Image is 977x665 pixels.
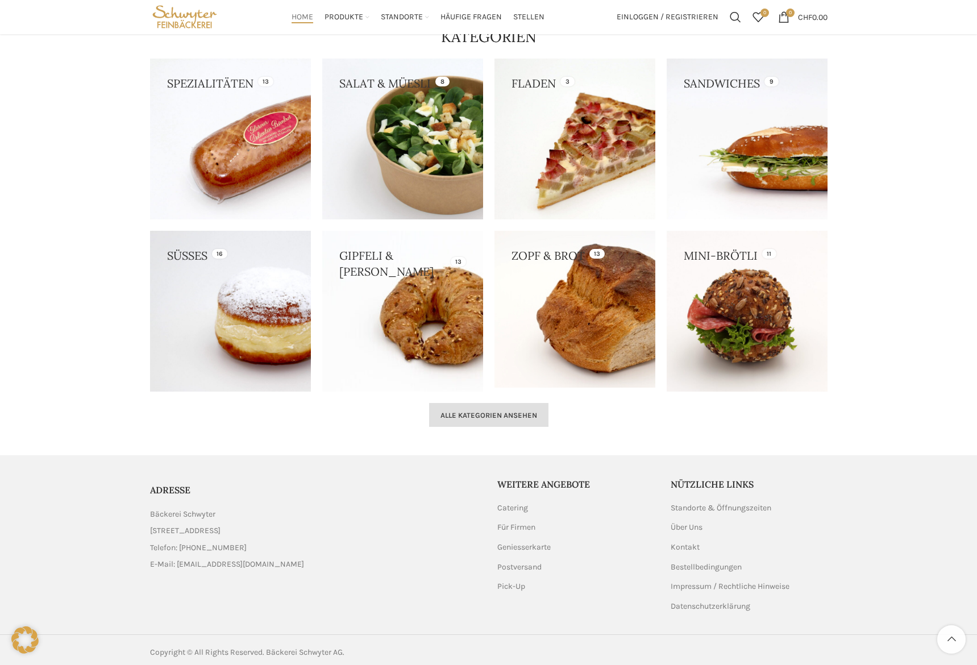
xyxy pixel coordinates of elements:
[150,646,483,659] div: Copyright © All Rights Reserved. Bäckerei Schwyter AG.
[150,508,215,521] span: Bäckerei Schwyter
[497,542,552,553] a: Geniesserkarte
[513,12,544,23] span: Stellen
[671,601,751,612] a: Datenschutzerklärung
[786,9,795,17] span: 0
[671,502,772,514] a: Standorte & Öffnungszeiten
[441,27,537,47] h4: KATEGORIEN
[513,6,544,28] a: Stellen
[440,411,537,420] span: Alle Kategorien ansehen
[798,12,812,22] span: CHF
[292,6,313,28] a: Home
[150,525,221,537] span: [STREET_ADDRESS]
[617,13,718,21] span: Einloggen / Registrieren
[325,6,369,28] a: Produkte
[150,558,304,571] span: E-Mail: [EMAIL_ADDRESS][DOMAIN_NAME]
[150,542,480,554] a: List item link
[671,478,828,491] h5: Nützliche Links
[497,502,529,514] a: Catering
[611,6,724,28] a: Einloggen / Registrieren
[798,12,828,22] bdi: 0.00
[440,12,502,23] span: Häufige Fragen
[292,12,313,23] span: Home
[747,6,770,28] a: 0
[724,6,747,28] a: Suchen
[150,11,220,21] a: Site logo
[440,6,502,28] a: Häufige Fragen
[760,9,769,17] span: 0
[671,542,701,553] a: Kontakt
[381,12,423,23] span: Standorte
[937,625,966,654] a: Scroll to top button
[325,12,363,23] span: Produkte
[671,522,704,533] a: Über Uns
[497,478,654,491] h5: Weitere Angebote
[429,403,548,427] a: Alle Kategorien ansehen
[497,522,537,533] a: Für Firmen
[381,6,429,28] a: Standorte
[671,562,743,573] a: Bestellbedingungen
[225,6,610,28] div: Main navigation
[772,6,833,28] a: 0 CHF0.00
[497,562,543,573] a: Postversand
[150,484,190,496] span: ADRESSE
[497,581,526,592] a: Pick-Up
[671,581,791,592] a: Impressum / Rechtliche Hinweise
[747,6,770,28] div: Meine Wunschliste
